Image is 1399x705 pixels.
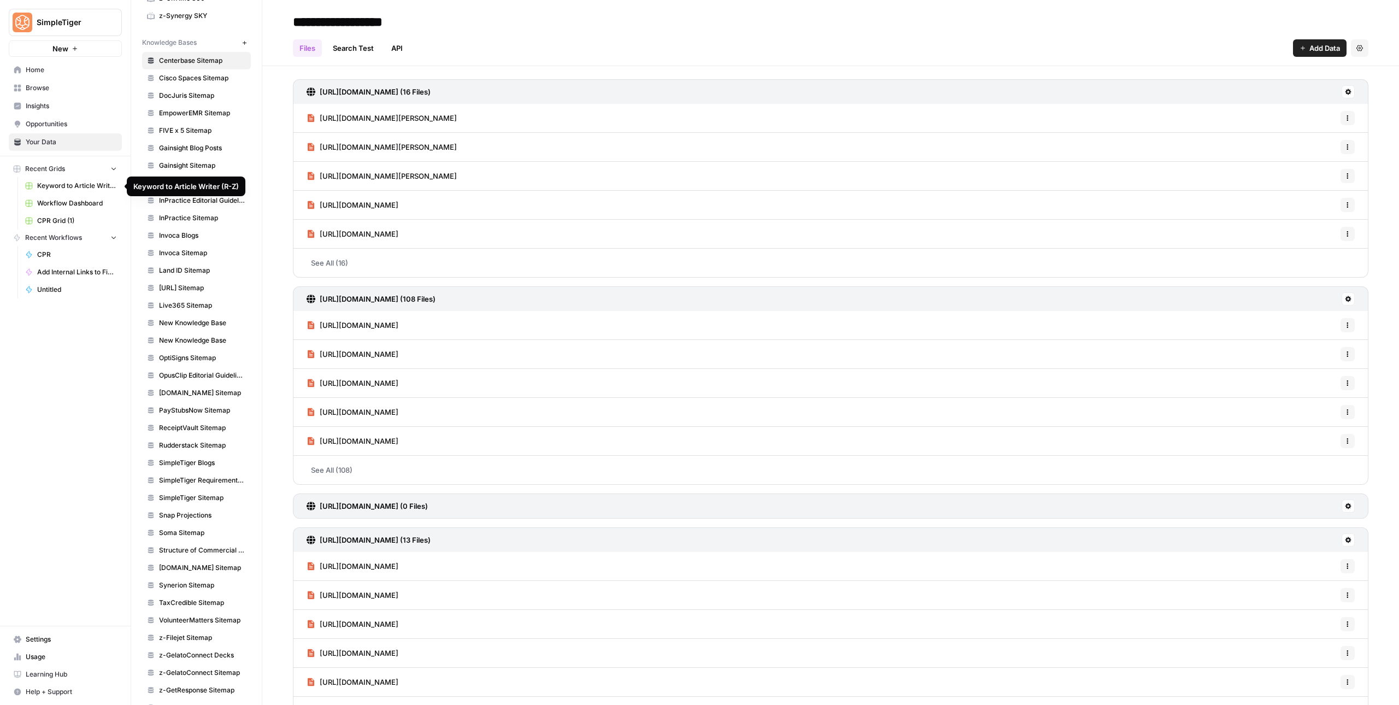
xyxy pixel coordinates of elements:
a: [URL][DOMAIN_NAME] [307,581,398,609]
span: Opportunities [26,119,117,129]
span: Land ID Sitemap [159,266,246,275]
span: [URL][DOMAIN_NAME] [320,648,398,659]
button: Recent Grids [9,161,122,177]
a: OptiSigns Sitemap [142,349,251,367]
span: SimpleTiger [37,17,103,28]
span: InPractice Sitemap [159,213,246,223]
span: [URL][DOMAIN_NAME][PERSON_NAME] [320,142,457,152]
span: [URL][DOMAIN_NAME] [320,320,398,331]
button: Help + Support [9,683,122,701]
a: SimpleTiger Sitemap [142,489,251,507]
a: Gainsight Sitemap [142,157,251,174]
a: Insights [9,97,122,115]
a: Files [293,39,322,57]
a: [URL][DOMAIN_NAME] [307,369,398,397]
span: DocJuris Sitemap [159,91,246,101]
a: Your Data [9,133,122,151]
span: [URL][DOMAIN_NAME] [320,619,398,630]
span: Usage [26,652,117,662]
a: [URL][DOMAIN_NAME][PERSON_NAME] [307,104,457,132]
span: Recent Grids [25,164,65,174]
a: FIVE x 5 Sitemap [142,122,251,139]
span: Keyword to Article Writer (R-Z) [37,181,117,191]
span: Snap Projections [159,510,246,520]
a: Learning Hub [9,666,122,683]
a: [URL][DOMAIN_NAME] [307,668,398,696]
h3: [URL][DOMAIN_NAME] (0 Files) [320,501,428,512]
span: CPR Grid (1) [37,216,117,226]
a: SimpleTiger Requirements (Feedback) [142,472,251,489]
a: [URL][DOMAIN_NAME] [307,191,398,219]
span: Structure of Commercial Pages [159,545,246,555]
span: FIVE x 5 Sitemap [159,126,246,136]
span: [URL] Sitemap [159,283,246,293]
a: z-Synergy SKY [142,7,251,25]
span: Browse [26,83,117,93]
span: Invoca Blogs [159,231,246,240]
span: Gainsight Sitemap [159,161,246,171]
a: See All (108) [293,456,1368,484]
a: [URL][DOMAIN_NAME] [307,639,398,667]
span: OpusClip Editorial Guidelines [159,371,246,380]
a: Synerion Sitemap [142,577,251,594]
span: Help + Support [26,687,117,697]
a: EmpowerEMR Sitemap [142,104,251,122]
span: EmpowerEMR Sitemap [159,108,246,118]
h3: [URL][DOMAIN_NAME] (13 Files) [320,534,431,545]
span: [URL][DOMAIN_NAME] [320,378,398,389]
span: Recent Workflows [25,233,82,243]
a: Home [9,61,122,79]
a: Workflow Dashboard [20,195,122,212]
a: [URL][DOMAIN_NAME] [307,220,398,248]
span: CPR [37,250,117,260]
a: Search Test [326,39,380,57]
a: [URL][DOMAIN_NAME] (108 Files) [307,287,436,311]
span: OptiSigns Sitemap [159,353,246,363]
img: SimpleTiger Logo [13,13,32,32]
a: Centerbase Sitemap [142,52,251,69]
a: Browse [9,79,122,97]
a: Soma Sitemap [142,524,251,542]
a: Keyword to Article Writer (R-Z) [20,177,122,195]
a: PayStubsNow Sitemap [142,402,251,419]
a: [URL][DOMAIN_NAME] [307,552,398,580]
span: [URL][DOMAIN_NAME] [320,677,398,688]
a: New Knowledge Base [142,314,251,332]
button: Recent Workflows [9,230,122,246]
a: [URL][DOMAIN_NAME] (16 Files) [307,80,431,104]
span: Add Data [1309,43,1340,54]
span: [URL][DOMAIN_NAME] [320,228,398,239]
a: [URL][DOMAIN_NAME] [307,610,398,638]
a: [URL][DOMAIN_NAME] (0 Files) [307,494,428,518]
a: [DOMAIN_NAME] Sitemap [142,384,251,402]
span: Live365 Sitemap [159,301,246,310]
span: [DOMAIN_NAME] Sitemap [159,388,246,398]
a: ReceiptVault Sitemap [142,419,251,437]
button: Add Data [1293,39,1347,57]
span: [URL][DOMAIN_NAME] [320,590,398,601]
a: VolunteerMatters Sitemap [142,612,251,629]
span: Insights [26,101,117,111]
span: Centerbase Sitemap [159,56,246,66]
a: Add Internal Links to Final Copy [20,263,122,281]
span: Home [26,65,117,75]
span: Gainsight Blog Posts [159,143,246,153]
span: Invoca Sitemap [159,248,246,258]
span: Rudderstack Sitemap [159,440,246,450]
span: Learning Hub [26,669,117,679]
span: [DOMAIN_NAME] Sitemap [159,563,246,573]
span: [URL][DOMAIN_NAME] [320,407,398,418]
span: Workflow Dashboard [37,198,117,208]
a: [URL][DOMAIN_NAME] [307,340,398,368]
a: InPractice Editorial Guidelines [142,192,251,209]
a: Untitled [20,281,122,298]
a: [URL][DOMAIN_NAME] [307,311,398,339]
a: [URL][DOMAIN_NAME][PERSON_NAME] [307,162,457,190]
a: Usage [9,648,122,666]
span: Settings [26,634,117,644]
span: SimpleTiger Blogs [159,458,246,468]
span: Synerion Sitemap [159,580,246,590]
span: InPractice Editorial Guidelines [159,196,246,205]
a: [URL][DOMAIN_NAME] [307,398,398,426]
a: [DOMAIN_NAME] Sitemap [142,559,251,577]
